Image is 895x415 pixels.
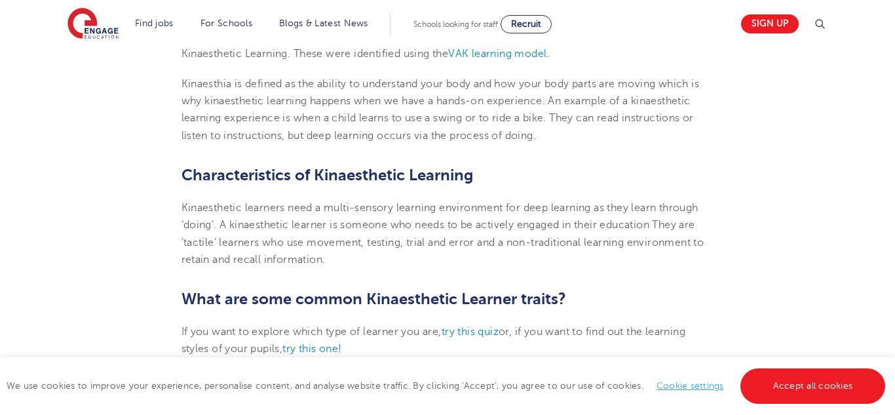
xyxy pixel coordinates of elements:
[181,13,688,60] span: Kinaesthetic Learning is a specific style of learning, we all have preferred learning styles that...
[7,381,888,391] span: We use cookies to improve your experience, personalise content, and analyse website traffic. By c...
[657,381,724,391] a: Cookie settings
[546,48,549,60] span: .
[282,343,341,355] a: try this one!
[181,202,704,266] span: Kinaesthetic learners need a multi-sensory learning environment for deep learning as they learn t...
[135,18,174,28] a: Find jobs
[181,78,700,107] span: Kinaesthia is defined as the ability to understand your body and how your body parts are moving w...
[200,18,252,28] a: For Schools
[413,20,498,29] span: Schools looking for staff
[181,95,694,142] span: inaesthetic learning happens when we have a hands-on experience. An example of a kinaesthetic lea...
[442,326,499,338] a: try this quiz
[181,290,566,308] span: What are some common Kinaesthetic Learner traits?
[511,19,541,29] span: Recruit
[279,18,368,28] a: Blogs & Latest News
[448,48,546,60] a: VAK learning model
[740,368,886,404] a: Accept all cookies
[741,14,799,33] a: Sign up
[181,166,473,184] b: Characteristics of Kinaesthetic Learning
[501,15,552,33] a: Recruit
[294,48,448,60] span: These were identified using the
[181,323,714,358] p: If you want to explore which type of learner you are, or, if you want to find out the learning st...
[67,8,119,41] img: Engage Education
